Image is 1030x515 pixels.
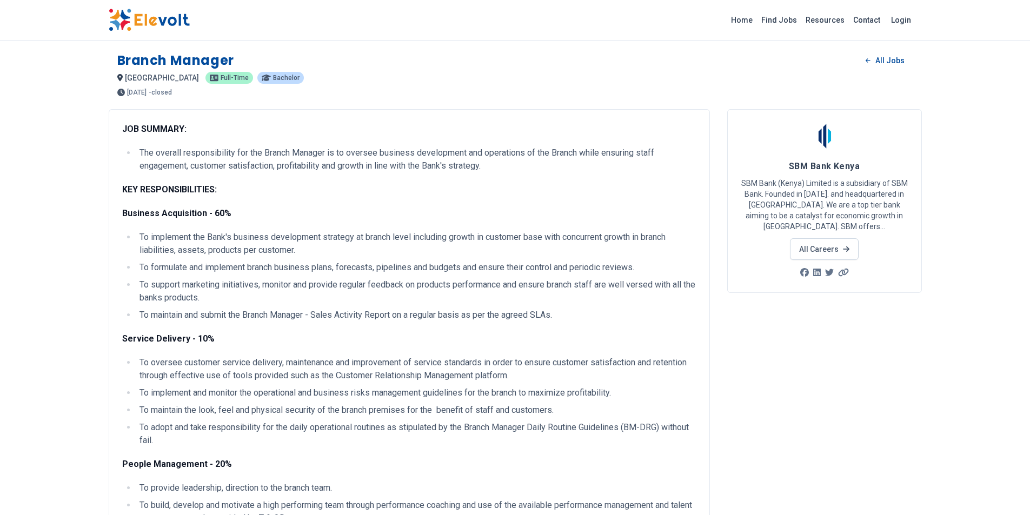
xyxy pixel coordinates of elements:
img: Elevolt [109,9,190,31]
h1: Branch Manager [117,52,234,69]
span: [DATE] [127,89,147,96]
span: bachelor [273,75,300,81]
p: SBM Bank (Kenya) Limited is a subsidiary of SBM Bank. Founded in [DATE]. and headquartered in [GE... [741,178,908,232]
li: To oversee customer service delivery, maintenance and improvement of service standards in order t... [136,356,696,382]
strong: Service Delivery - 10% [122,333,215,344]
img: SBM Bank Kenya [811,123,838,150]
span: SBM Bank Kenya [789,161,860,171]
strong: JOB SUMMARY: [122,124,187,134]
li: To implement and monitor the operational and business risks management guidelines for the branch ... [136,386,696,399]
a: All Jobs [857,52,913,69]
li: To maintain and submit the Branch Manager - Sales Activity Report on a regular basis as per the a... [136,309,696,322]
p: - closed [149,89,172,96]
li: The overall responsibility for the Branch Manager is to oversee business development and operatio... [136,146,696,172]
a: All Careers [790,238,859,260]
li: To maintain the look, feel and physical security of the branch premises for the benefit of staff ... [136,404,696,417]
strong: People Management - 20% [122,459,232,469]
a: Login [885,9,918,31]
span: full-time [221,75,249,81]
a: Home [727,11,757,29]
a: Contact [849,11,885,29]
li: To support marketing initiatives, monitor and provide regular feedback on products performance an... [136,278,696,304]
li: To formulate and implement branch business plans, forecasts, pipelines and budgets and ensure the... [136,261,696,274]
strong: Business Acquisition - 60% [122,208,231,218]
li: To provide leadership, direction to the branch team. [136,481,696,494]
a: Resources [801,11,849,29]
li: To implement the Bank's business development strategy at branch level including growth in custome... [136,231,696,257]
span: [GEOGRAPHIC_DATA] [125,73,199,82]
a: Find Jobs [757,11,801,29]
strong: KEY RESPONSIBILITIES: [122,184,217,195]
li: To adopt and take responsibility for the daily operational routines as stipulated by the Branch M... [136,421,696,447]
